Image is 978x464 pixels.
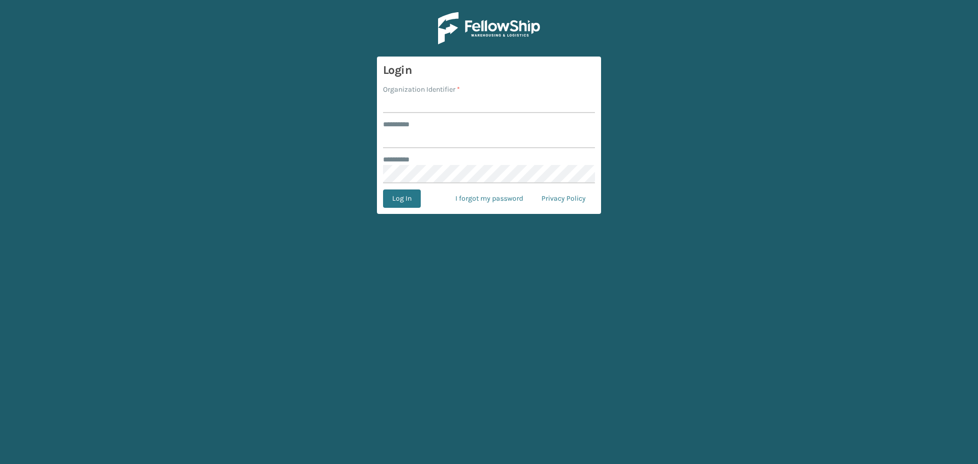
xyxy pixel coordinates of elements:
[438,12,540,44] img: Logo
[446,189,532,208] a: I forgot my password
[383,63,595,78] h3: Login
[532,189,595,208] a: Privacy Policy
[383,189,421,208] button: Log In
[383,84,460,95] label: Organization Identifier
